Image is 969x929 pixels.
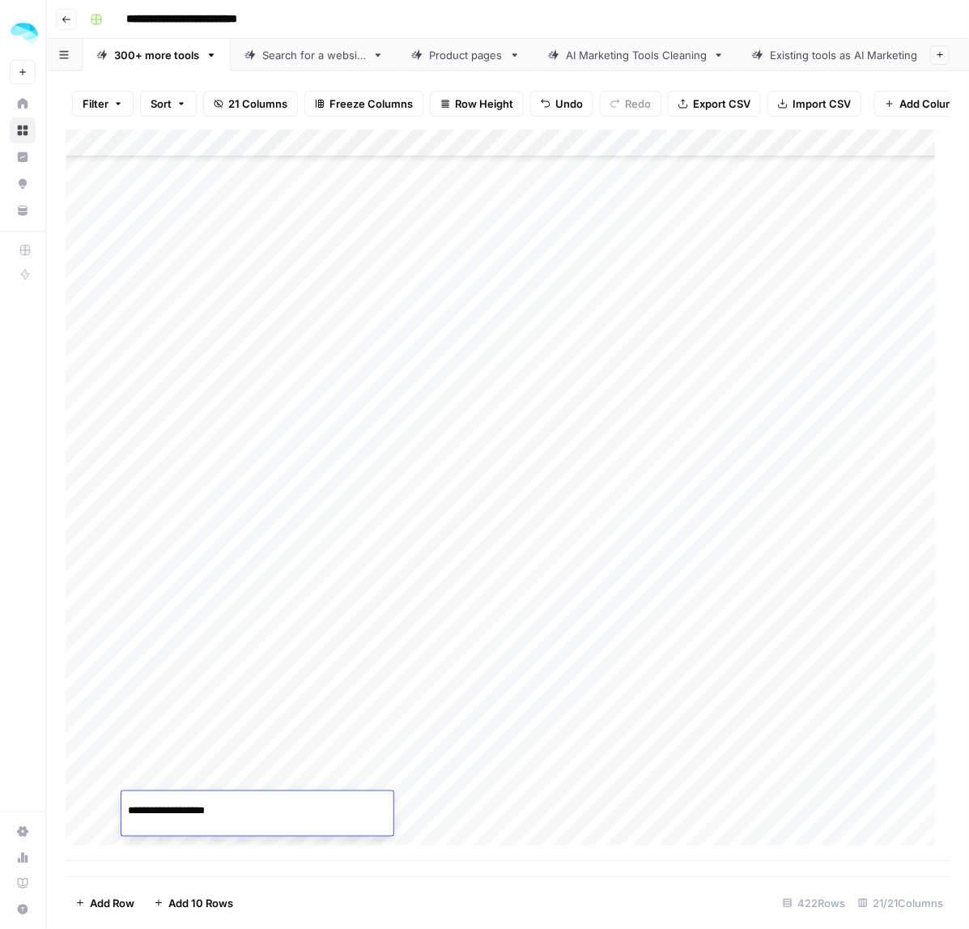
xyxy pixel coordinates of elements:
button: 21 Columns [203,91,298,117]
a: 300+ more tools [83,39,231,71]
a: Usage [10,845,36,871]
span: Add 10 Rows [168,895,233,911]
a: Search for a website [231,39,397,71]
span: Add Row [90,895,134,911]
div: AI Marketing Tools Cleaning [566,47,707,63]
div: 422 Rows [776,890,852,916]
button: Add 10 Rows [144,890,243,916]
a: Home [10,91,36,117]
div: 300+ more tools [114,47,199,63]
div: Existing tools as AI Marketing tools [770,47,945,63]
span: Add Column [899,96,962,112]
span: Import CSV [793,96,851,112]
span: Freeze Columns [329,96,413,112]
button: Sort [140,91,197,117]
a: Product pages [397,39,534,71]
span: Redo [625,96,651,112]
button: Undo [530,91,593,117]
span: Row Height [455,96,513,112]
button: Row Height [430,91,524,117]
img: ColdiQ Logo [10,19,39,48]
span: Filter [83,96,108,112]
button: Import CSV [767,91,861,117]
button: Freeze Columns [304,91,423,117]
span: Export CSV [693,96,750,112]
button: Redo [600,91,661,117]
a: Your Data [10,198,36,224]
div: 21/21 Columns [852,890,950,916]
a: Opportunities [10,171,36,197]
button: Export CSV [668,91,761,117]
div: Search for a website [262,47,366,63]
a: Browse [10,117,36,143]
a: Settings [10,819,36,845]
a: Learning Hub [10,871,36,897]
button: Filter [72,91,134,117]
button: Workspace: ColdiQ [10,13,36,53]
span: Sort [151,96,172,112]
a: AI Marketing Tools Cleaning [534,39,738,71]
span: 21 Columns [228,96,287,112]
span: Undo [555,96,583,112]
button: Add Row [66,890,144,916]
a: Insights [10,144,36,170]
div: Product pages [429,47,503,63]
button: Help + Support [10,897,36,923]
